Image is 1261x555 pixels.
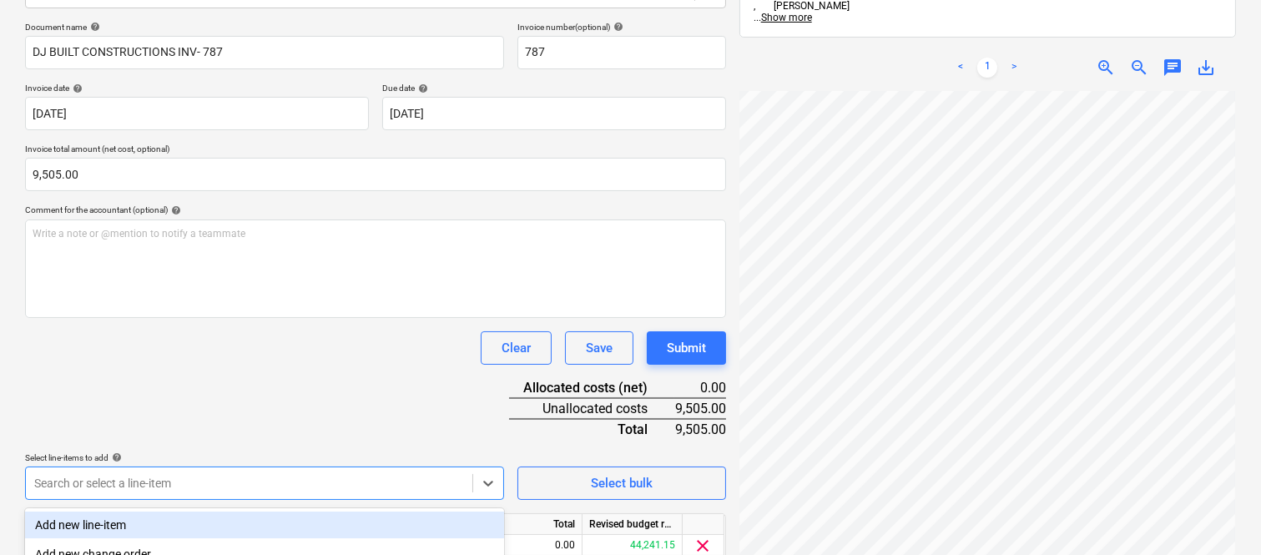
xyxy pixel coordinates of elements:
[25,158,726,191] input: Invoice total amount (net cost, optional)
[1004,58,1024,78] a: Next page
[168,205,181,215] span: help
[517,36,726,69] input: Invoice number
[108,452,122,462] span: help
[69,83,83,93] span: help
[382,97,726,130] input: Due date not specified
[25,83,369,93] div: Invoice date
[1163,58,1183,78] span: chat
[583,514,683,535] div: Revised budget remaining
[509,378,675,398] div: Allocated costs (net)
[610,22,623,32] span: help
[951,58,971,78] a: Previous page
[25,512,504,538] div: Add new line-item
[415,83,428,93] span: help
[1196,58,1216,78] span: save_alt
[25,144,726,158] p: Invoice total amount (net cost, optional)
[565,331,633,365] button: Save
[25,204,726,215] div: Comment for the accountant (optional)
[674,419,725,439] div: 9,505.00
[482,514,583,535] div: Total
[754,12,812,23] span: ...
[517,467,726,500] button: Select bulk
[502,337,531,359] div: Clear
[1178,475,1261,555] iframe: Chat Widget
[25,97,369,130] input: Invoice date not specified
[674,378,725,398] div: 0.00
[647,331,726,365] button: Submit
[509,398,675,419] div: Unallocated costs
[25,36,504,69] input: Document name
[586,337,613,359] div: Save
[761,12,812,23] span: Show more
[667,337,706,359] div: Submit
[481,331,552,365] button: Clear
[1096,58,1116,78] span: zoom_in
[591,472,653,494] div: Select bulk
[25,452,504,463] div: Select line-items to add
[517,22,726,33] div: Invoice number (optional)
[509,419,675,439] div: Total
[25,22,504,33] div: Document name
[977,58,997,78] a: Page 1 is your current page
[674,398,725,419] div: 9,505.00
[87,22,100,32] span: help
[382,83,726,93] div: Due date
[1129,58,1149,78] span: zoom_out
